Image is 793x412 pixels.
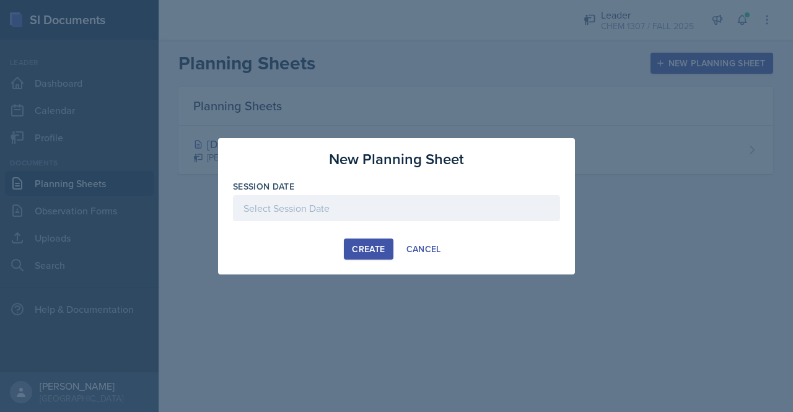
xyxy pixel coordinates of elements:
[329,148,464,170] h3: New Planning Sheet
[406,244,441,254] div: Cancel
[398,239,449,260] button: Cancel
[352,244,385,254] div: Create
[344,239,393,260] button: Create
[233,180,294,193] label: Session Date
